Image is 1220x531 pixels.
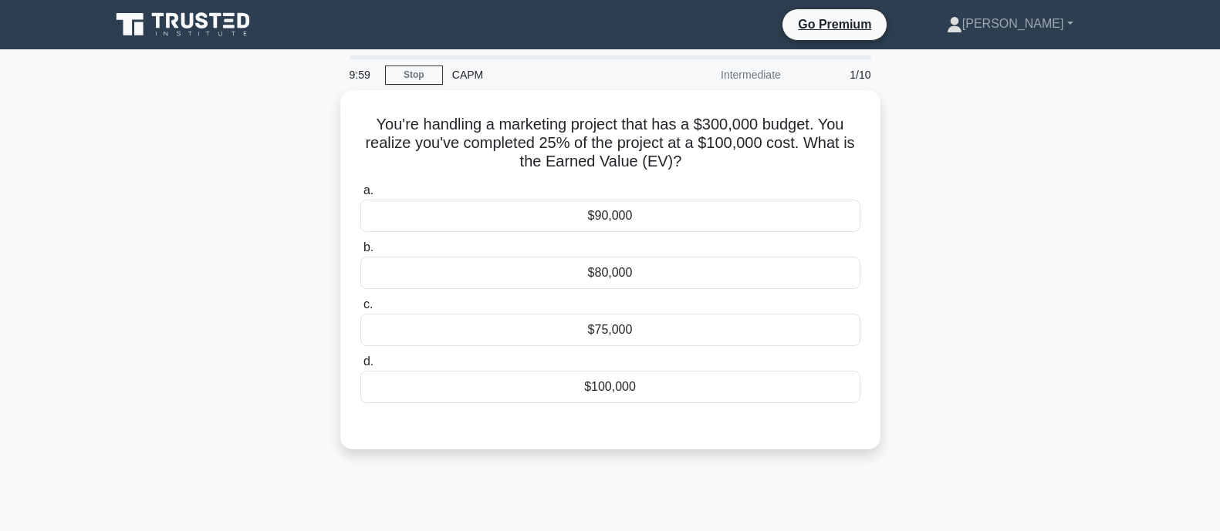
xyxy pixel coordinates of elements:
a: [PERSON_NAME] [910,8,1110,39]
div: $80,000 [360,257,860,289]
div: $90,000 [360,200,860,232]
span: b. [363,240,373,254]
h5: You're handling a marketing project that has a $300,000 budget. You realize you've completed 25% ... [359,115,862,172]
div: CAPM [443,59,655,90]
div: $75,000 [360,314,860,346]
span: d. [363,355,373,368]
span: a. [363,183,373,197]
div: 9:59 [340,59,385,90]
div: $100,000 [360,371,860,403]
span: c. [363,297,373,311]
div: 1/10 [790,59,880,90]
a: Go Premium [789,15,880,34]
a: Stop [385,66,443,85]
div: Intermediate [655,59,790,90]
